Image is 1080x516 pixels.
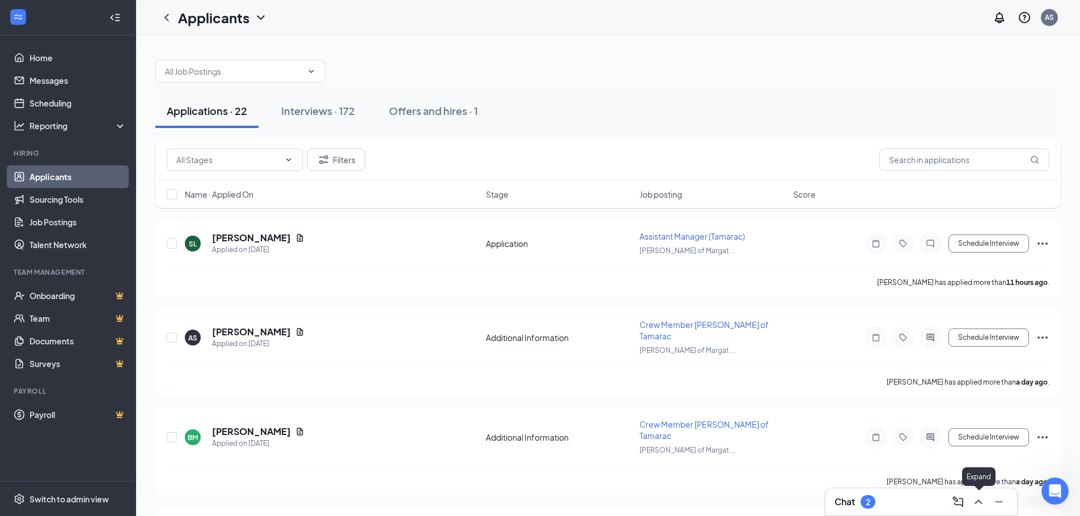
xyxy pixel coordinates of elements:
[993,11,1006,24] svg: Notifications
[212,244,304,255] div: Applied on [DATE]
[1036,331,1049,344] svg: Ellipses
[951,495,965,509] svg: ComposeMessage
[879,148,1049,171] input: Search in applications
[55,11,69,19] h1: Fin
[389,104,478,118] div: Offers and hires · 1
[639,346,735,355] span: [PERSON_NAME] of Margat ...
[639,231,745,241] span: Assistant Manager (Tamarac)
[948,428,1029,446] button: Schedule Interview
[29,165,126,188] a: Applicants
[29,352,126,375] a: SurveysCrown
[969,493,988,511] button: ChevronUp
[1016,477,1048,486] b: a day ago
[7,5,29,26] button: go back
[29,120,127,131] div: Reporting
[924,333,937,342] svg: ActiveChat
[9,213,218,335] div: Adrian says…
[176,153,279,166] input: All Stages
[948,234,1029,253] button: Schedule Interview
[95,352,133,360] strong: Resolved
[38,46,204,55] span: [PERSON_NAME]- Automatic Scheduling
[992,495,1006,509] svg: Minimize
[307,67,316,76] svg: ChevronDown
[32,6,50,24] img: Profile image for Fin
[990,493,1008,511] button: Minimize
[189,239,197,249] div: SL
[18,220,177,319] div: You're very welcome. For now, I will close this conversation, but you may reply anytime should so...
[877,278,1049,287] p: [PERSON_NAME] has applied more than .
[1036,237,1049,250] svg: Ellipses
[124,179,218,204] div: that's it thank you!
[188,433,198,442] div: BM
[14,120,25,131] svg: Analysis
[133,186,209,197] div: that's it thank you!
[486,189,509,200] span: Stage
[295,327,304,336] svg: Document
[284,155,293,164] svg: ChevronDown
[1041,477,1069,505] iframe: Intercom live chat
[26,298,115,307] a: [URL][DOMAIN_NAME]
[869,239,883,248] svg: Note
[639,189,682,200] span: Job posting
[254,11,268,24] svg: ChevronDown
[962,467,996,486] div: Expand
[1030,155,1039,164] svg: MagnifyingGlass
[9,335,218,374] div: Adrian says…
[178,8,249,27] h1: Applicants
[177,5,199,26] button: Home
[212,425,291,438] h5: [PERSON_NAME]
[295,427,304,436] svg: Document
[295,233,304,242] svg: Document
[29,92,126,114] a: Scheduling
[281,104,355,118] div: Interviews · 172
[29,211,126,233] a: Job Postings
[486,238,633,249] div: Application
[887,477,1049,487] p: [PERSON_NAME] has applied more than .
[924,433,937,442] svg: ActiveChat
[29,403,126,426] a: PayrollCrown
[9,179,218,213] div: Amanda says…
[212,438,304,449] div: Applied on [DATE]
[29,46,126,69] a: Home
[639,246,735,255] span: [PERSON_NAME] of Margat ...
[486,432,633,443] div: Additional Information
[639,419,769,441] span: Crew Member [PERSON_NAME] of Tamarac
[639,446,735,454] span: [PERSON_NAME] of Margat ...
[639,319,769,341] span: Crew Member [PERSON_NAME] of Tamarac
[29,307,126,330] a: TeamCrown
[212,232,291,244] h5: [PERSON_NAME]
[188,333,197,343] div: AS
[949,493,967,511] button: ComposeMessage
[896,239,910,248] svg: Tag
[167,104,247,118] div: Applications · 22
[887,377,1049,387] p: [PERSON_NAME] has applied more than .
[1016,378,1048,386] b: a day ago
[869,333,883,342] svg: Note
[29,69,126,92] a: Messages
[14,386,124,396] div: Payroll
[29,330,126,352] a: DocumentsCrown
[165,65,302,78] input: All Job Postings
[896,333,910,342] svg: Tag
[199,5,219,25] div: Close
[29,284,126,307] a: OnboardingCrown
[948,329,1029,347] button: Schedule Interview
[29,233,126,256] a: Talent Network
[14,39,213,62] a: [PERSON_NAME]- Automatic Scheduling
[924,239,937,248] svg: ChatInactive
[1045,12,1054,22] div: AS
[9,213,186,326] div: You're very welcome. For now, I will close this conversation, but you may reply anytime should so...
[866,497,870,507] div: 2
[1018,11,1031,24] svg: QuestionInfo
[972,495,985,509] svg: ChevronUp
[14,267,124,277] div: Team Management
[212,326,291,338] h5: [PERSON_NAME]
[14,148,124,158] div: Hiring
[1036,430,1049,444] svg: Ellipses
[1006,278,1048,287] b: 11 hours ago
[60,340,180,349] span: Ticket has been updated • [DATE]
[896,433,910,442] svg: Tag
[160,11,173,24] svg: ChevronLeft
[14,493,25,505] svg: Settings
[835,496,855,508] h3: Chat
